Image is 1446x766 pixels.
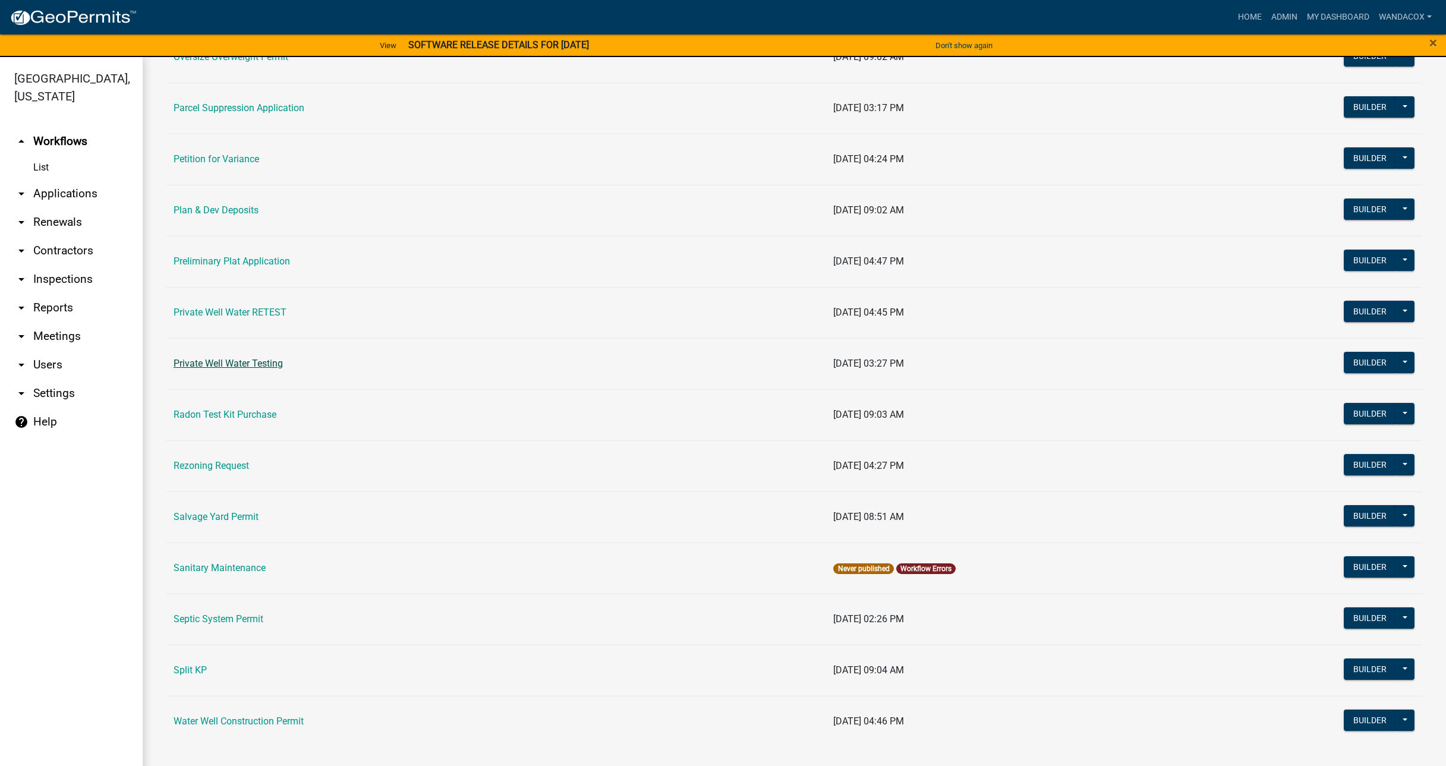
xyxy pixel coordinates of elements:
i: arrow_drop_down [14,301,29,315]
span: [DATE] 08:51 AM [833,511,904,522]
a: Salvage Yard Permit [174,511,259,522]
a: Plan & Dev Deposits [174,204,259,216]
span: [DATE] 03:17 PM [833,102,904,114]
button: Builder [1344,403,1396,424]
a: Parcel Suppression Application [174,102,304,114]
button: Builder [1344,505,1396,527]
a: Workflow Errors [900,565,952,573]
button: Builder [1344,607,1396,629]
a: Radon Test Kit Purchase [174,409,276,420]
span: [DATE] 04:27 PM [833,460,904,471]
span: [DATE] 02:26 PM [833,613,904,625]
i: arrow_drop_down [14,187,29,201]
button: Builder [1344,556,1396,578]
i: arrow_drop_down [14,244,29,258]
a: WandaCox [1374,6,1436,29]
i: arrow_drop_down [14,272,29,286]
a: Home [1233,6,1267,29]
span: [DATE] 04:46 PM [833,715,904,727]
button: Builder [1344,96,1396,118]
a: Admin [1267,6,1302,29]
span: [DATE] 09:04 AM [833,664,904,676]
button: Close [1429,36,1437,50]
a: My Dashboard [1302,6,1374,29]
a: Split KP [174,664,207,676]
button: Builder [1344,45,1396,67]
span: Never published [833,563,893,574]
button: Builder [1344,710,1396,731]
span: [DATE] 03:27 PM [833,358,904,369]
button: Builder [1344,658,1396,680]
button: Don't show again [931,36,997,55]
strong: SOFTWARE RELEASE DETAILS FOR [DATE] [408,39,589,51]
i: arrow_drop_down [14,358,29,372]
span: [DATE] 09:03 AM [833,409,904,420]
button: Builder [1344,352,1396,373]
i: help [14,415,29,429]
a: View [375,36,401,55]
a: Private Well Water Testing [174,358,283,369]
a: Rezoning Request [174,460,249,471]
a: Preliminary Plat Application [174,256,290,267]
a: Septic System Permit [174,613,263,625]
span: [DATE] 09:02 AM [833,204,904,216]
button: Builder [1344,454,1396,475]
i: arrow_drop_up [14,134,29,149]
span: [DATE] 04:47 PM [833,256,904,267]
a: Water Well Construction Permit [174,715,304,727]
a: Sanitary Maintenance [174,562,266,573]
a: Petition for Variance [174,153,259,165]
button: Builder [1344,147,1396,169]
button: Builder [1344,301,1396,322]
i: arrow_drop_down [14,386,29,401]
button: Builder [1344,250,1396,271]
i: arrow_drop_down [14,215,29,229]
span: × [1429,34,1437,51]
button: Builder [1344,198,1396,220]
span: [DATE] 04:45 PM [833,307,904,318]
span: [DATE] 04:24 PM [833,153,904,165]
a: Private Well Water RETEST [174,307,286,318]
i: arrow_drop_down [14,329,29,343]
